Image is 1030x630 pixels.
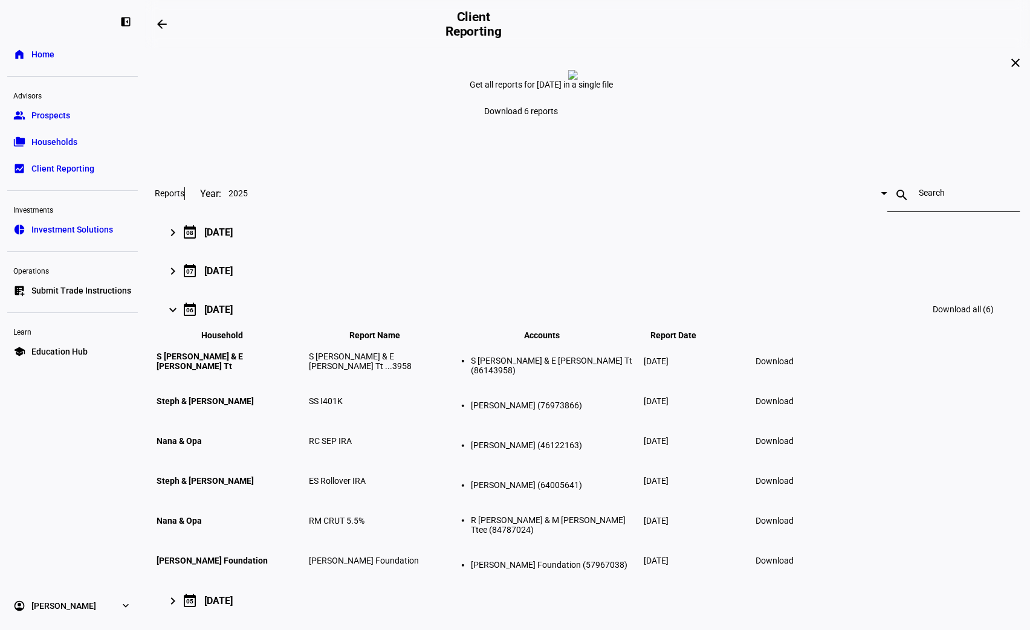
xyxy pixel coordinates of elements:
span: Download [756,476,794,486]
span: 2025 [228,188,248,198]
eth-mat-symbol: home [13,48,25,60]
mat-icon: keyboard_arrow_right [166,264,180,278]
td: [DATE] [643,541,722,580]
div: [DATE] [204,227,233,238]
a: folder_copyHouseholds [7,130,138,154]
li: S [PERSON_NAME] & E [PERSON_NAME] Tt (86143958) [471,356,641,375]
span: Submit Trade Instructions [31,284,131,297]
div: 06[DATE]Download all (6) [155,329,1020,581]
mat-icon: keyboard_arrow_right [166,225,180,240]
div: [DATE] [204,265,233,277]
span: ES Rollover IRA [309,476,366,486]
span: Download all (6) [933,304,994,314]
div: Get all reports for [DATE] in a single file [470,80,705,89]
span: S [PERSON_NAME] & E [PERSON_NAME] Tt ...3958 [309,352,412,371]
span: Download [756,556,794,565]
div: [DATE] [204,304,233,315]
img: report-zero.png [568,70,578,80]
eth-mat-symbol: group [13,109,25,121]
td: [DATE] [643,422,722,460]
a: Download 6 reports [470,99,572,123]
span: Report Name [349,330,418,340]
li: [PERSON_NAME] (46122163) [471,440,641,450]
mat-icon: calendar_today [183,593,197,608]
span: SS I401K [309,396,343,406]
div: 05 [186,598,193,605]
input: Search [919,188,989,198]
span: Investment Solutions [31,223,113,236]
eth-mat-symbol: folder_copy [13,136,25,148]
a: groupProspects [7,103,138,127]
td: [DATE] [643,342,722,381]
span: Nana & Opa [157,516,202,526]
span: Steph & [PERSON_NAME] [157,396,254,406]
div: Learn [7,323,138,339]
span: Download 6 reports [484,106,558,116]
td: [DATE] [643,461,722,500]
span: Nana & Opa [157,436,202,446]
mat-icon: calendar_today [183,302,197,317]
eth-mat-symbol: school [13,346,25,358]
li: [PERSON_NAME] Foundation (57967038) [471,560,641,570]
div: Advisors [7,86,138,103]
mat-icon: arrow_backwards [155,17,169,31]
span: Download [756,356,794,366]
span: [PERSON_NAME] Foundation [157,556,268,565]
mat-expansion-panel-header: 06[DATE]Download all (6) [155,290,1020,329]
mat-icon: calendar_today [183,263,197,278]
h2: Client Reporting [438,10,508,39]
td: [DATE] [643,382,722,420]
a: Download [748,548,801,573]
mat-icon: search [887,188,916,202]
mat-icon: calendar_today [183,225,197,239]
span: [PERSON_NAME] Foundation [309,556,419,565]
span: Households [31,136,77,148]
a: pie_chartInvestment Solutions [7,217,138,242]
div: Operations [7,262,138,278]
mat-icon: close [1008,56,1023,70]
span: RM CRUT 5.5% [309,516,364,526]
eth-mat-symbol: expand_more [120,600,132,612]
span: Steph & [PERSON_NAME] [157,476,254,486]
span: Prospects [31,109,70,121]
td: [DATE] [643,501,722,540]
a: bid_landscapeClient Reporting [7,156,138,181]
div: Investments [7,201,138,217]
span: [PERSON_NAME] [31,600,96,612]
div: 08 [186,230,193,236]
a: Download [748,469,801,493]
div: [DATE] [204,595,233,606]
mat-expansion-panel-header: 07[DATE] [155,251,1020,290]
h3: Reports [155,188,184,198]
mat-icon: keyboard_arrow_right [166,303,180,317]
li: [PERSON_NAME] (76973866) [471,400,641,410]
a: Download all (6) [925,295,1001,324]
span: Download [756,396,794,406]
eth-mat-symbol: account_circle [13,600,25,612]
a: Download [748,429,801,453]
span: Client Reporting [31,162,94,175]
li: [PERSON_NAME] (64005641) [471,480,641,490]
a: homeHome [7,42,138,66]
div: 07 [186,268,193,275]
span: Education Hub [31,346,88,358]
span: RC SEP IRA [309,436,352,446]
eth-mat-symbol: left_panel_close [120,16,132,28]
eth-mat-symbol: list_alt_add [13,284,25,297]
span: Household [202,330,262,340]
eth-mat-symbol: bid_landscape [13,162,25,175]
div: 06 [186,307,193,313]
div: Year: [184,187,221,200]
a: Download [748,509,801,533]
li: R [PERSON_NAME] & M [PERSON_NAME] Ttee (84787024) [471,515,641,535]
span: S [PERSON_NAME] & E [PERSON_NAME] Tt [157,352,243,371]
eth-mat-symbol: pie_chart [13,223,25,236]
span: Download [756,516,794,526]
span: Download [756,436,794,446]
a: Download [748,349,801,373]
span: Report Date [650,330,714,340]
mat-icon: keyboard_arrow_right [166,594,180,608]
mat-expansion-panel-header: 05[DATE] [155,581,1020,620]
span: Home [31,48,54,60]
span: Accounts [525,330,578,340]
